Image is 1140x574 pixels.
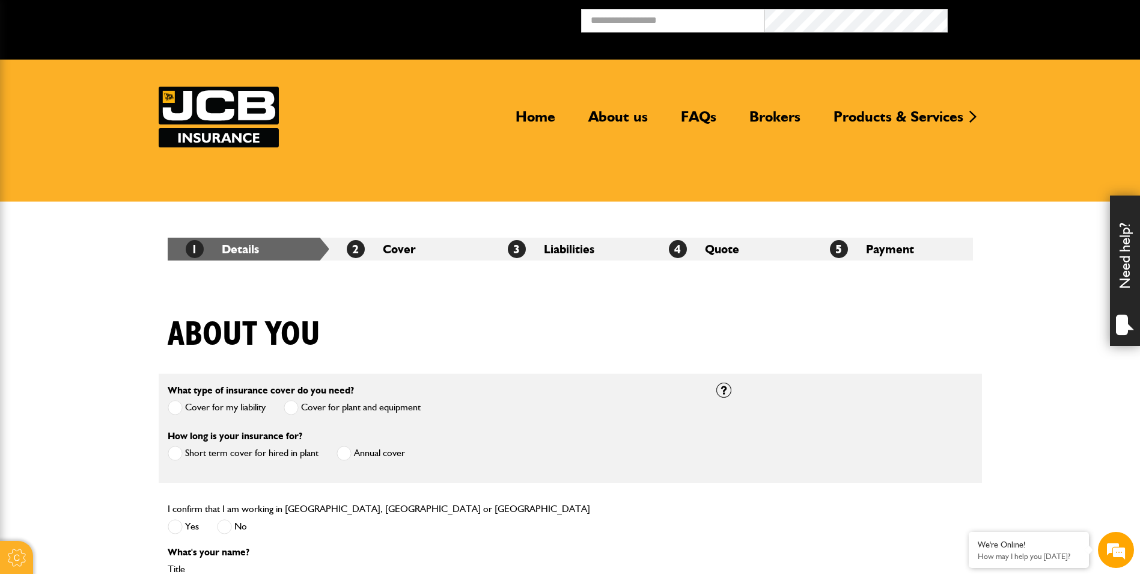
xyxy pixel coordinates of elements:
[168,564,698,574] label: Title
[830,240,848,258] span: 5
[168,504,590,514] label: I confirm that I am working in [GEOGRAPHIC_DATA], [GEOGRAPHIC_DATA] or [GEOGRAPHIC_DATA]
[168,315,320,355] h1: About you
[168,519,199,534] label: Yes
[159,87,279,147] img: JCB Insurance Services logo
[168,431,302,441] label: How long is your insurance for?
[669,240,687,258] span: 4
[740,108,809,135] a: Brokers
[284,400,421,415] label: Cover for plant and equipment
[978,540,1080,550] div: We're Online!
[329,238,490,261] li: Cover
[948,9,1131,28] button: Broker Login
[508,240,526,258] span: 3
[337,446,405,461] label: Annual cover
[347,240,365,258] span: 2
[507,108,564,135] a: Home
[186,240,204,258] span: 1
[651,238,812,261] li: Quote
[168,548,698,557] p: What's your name?
[168,238,329,261] li: Details
[978,552,1080,561] p: How may I help you today?
[217,519,247,534] label: No
[1110,196,1140,346] div: Need help?
[825,108,972,135] a: Products & Services
[159,87,279,147] a: JCB Insurance Services
[168,446,319,461] label: Short term cover for hired in plant
[812,238,973,261] li: Payment
[490,238,651,261] li: Liabilities
[672,108,725,135] a: FAQs
[168,400,266,415] label: Cover for my liability
[579,108,657,135] a: About us
[168,386,354,395] label: What type of insurance cover do you need?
